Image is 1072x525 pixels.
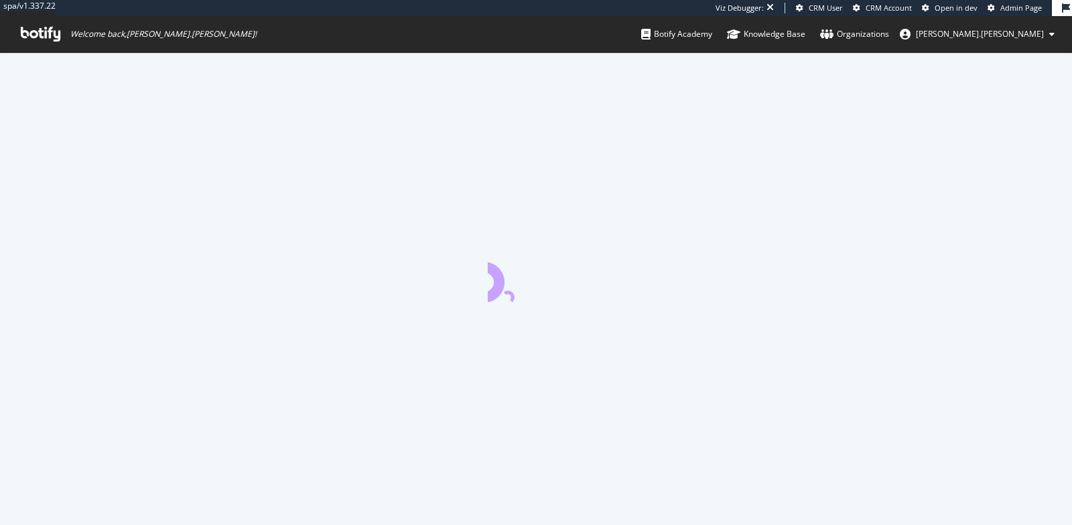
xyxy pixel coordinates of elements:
[727,27,805,41] div: Knowledge Base
[820,16,889,52] a: Organizations
[916,28,1044,40] span: emma.mcgillis
[796,3,843,13] a: CRM User
[853,3,912,13] a: CRM Account
[809,3,843,13] span: CRM User
[866,3,912,13] span: CRM Account
[70,29,257,40] span: Welcome back, [PERSON_NAME].[PERSON_NAME] !
[988,3,1042,13] a: Admin Page
[889,23,1065,45] button: [PERSON_NAME].[PERSON_NAME]
[1000,3,1042,13] span: Admin Page
[716,3,764,13] div: Viz Debugger:
[727,16,805,52] a: Knowledge Base
[820,27,889,41] div: Organizations
[922,3,978,13] a: Open in dev
[641,27,712,41] div: Botify Academy
[935,3,978,13] span: Open in dev
[641,16,712,52] a: Botify Academy
[488,254,584,302] div: animation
